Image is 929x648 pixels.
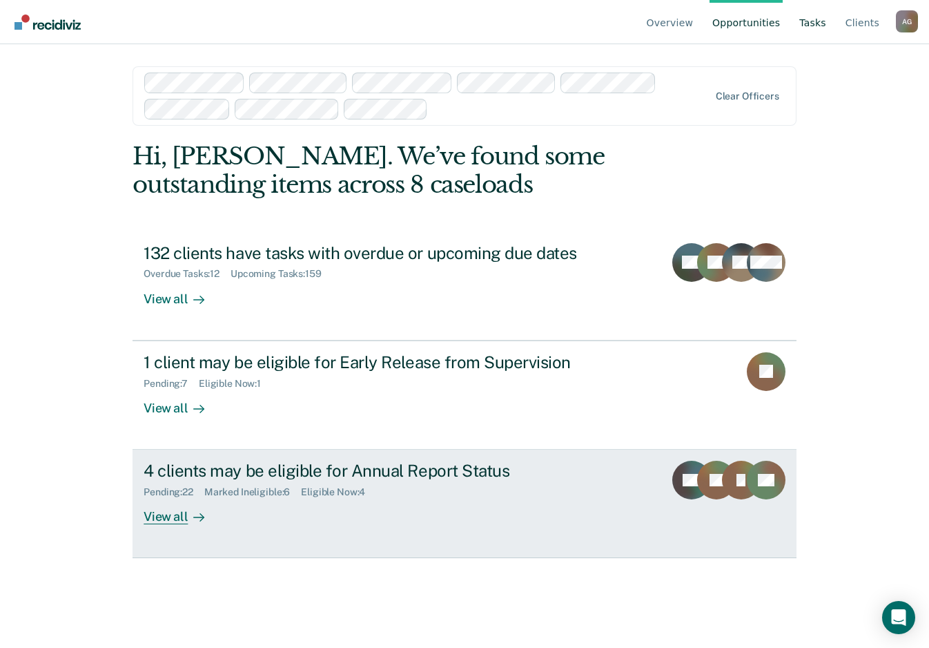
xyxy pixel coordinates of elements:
[133,142,663,199] div: Hi, [PERSON_NAME]. We’ve found some outstanding items across 8 caseloads
[204,486,301,498] div: Marked Ineligible : 6
[144,378,199,390] div: Pending : 7
[231,268,333,280] div: Upcoming Tasks : 159
[144,243,628,263] div: 132 clients have tasks with overdue or upcoming due dates
[896,10,918,32] button: Profile dropdown button
[301,486,376,498] div: Eligible Now : 4
[133,232,796,341] a: 132 clients have tasks with overdue or upcoming due datesOverdue Tasks:12Upcoming Tasks:159View all
[144,486,204,498] div: Pending : 22
[14,15,81,30] img: Recidiviz
[144,352,628,372] div: 1 client may be eligible for Early Release from Supervision
[133,450,796,558] a: 4 clients may be eligible for Annual Report StatusPending:22Marked Ineligible:6Eligible Now:4View...
[144,498,221,525] div: View all
[144,389,221,416] div: View all
[882,601,915,634] div: Open Intercom Messenger
[133,341,796,450] a: 1 client may be eligible for Early Release from SupervisionPending:7Eligible Now:1View all
[144,280,221,307] div: View all
[896,10,918,32] div: A G
[199,378,272,390] div: Eligible Now : 1
[144,268,231,280] div: Overdue Tasks : 12
[144,461,628,481] div: 4 clients may be eligible for Annual Report Status
[716,90,779,102] div: Clear officers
